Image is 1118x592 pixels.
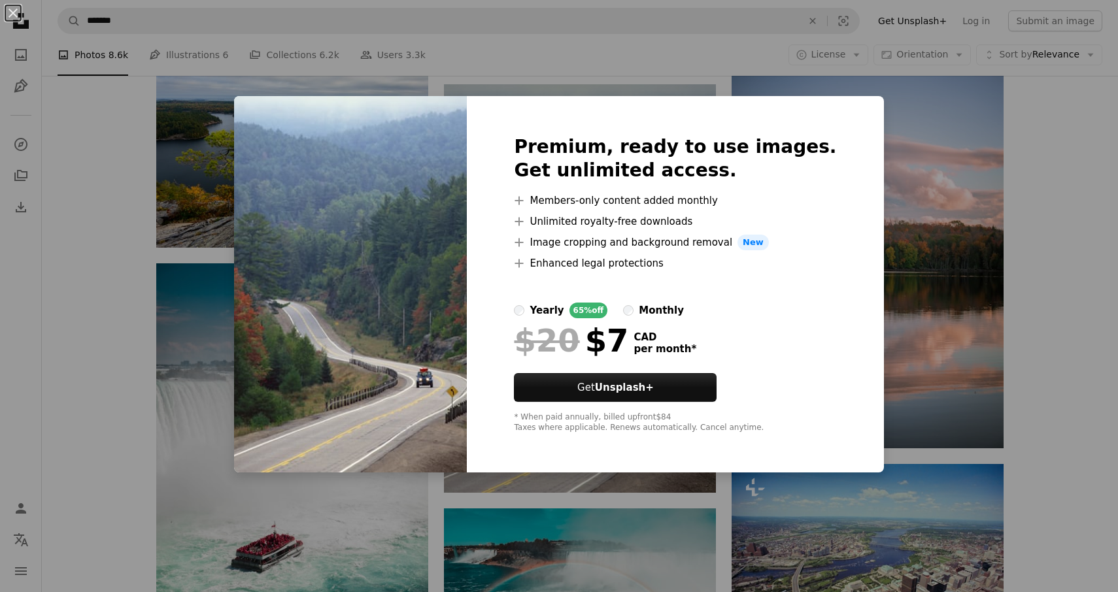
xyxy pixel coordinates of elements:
li: Enhanced legal protections [514,255,836,271]
strong: Unsplash+ [595,382,654,393]
input: yearly65%off [514,305,524,316]
h2: Premium, ready to use images. Get unlimited access. [514,135,836,182]
span: New [737,235,769,250]
img: premium_photo-1694475471598-f126376a0017 [234,96,467,472]
li: Image cropping and background removal [514,235,836,250]
div: yearly [530,303,564,318]
button: GetUnsplash+ [514,373,717,402]
div: * When paid annually, billed upfront $84 Taxes where applicable. Renews automatically. Cancel any... [514,412,836,433]
input: monthly [623,305,634,316]
div: monthly [639,303,684,318]
span: CAD [634,331,696,343]
div: 65% off [569,303,608,318]
span: per month * [634,343,696,355]
li: Unlimited royalty-free downloads [514,214,836,229]
li: Members-only content added monthly [514,193,836,208]
div: $7 [514,323,628,357]
span: $20 [514,323,579,357]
